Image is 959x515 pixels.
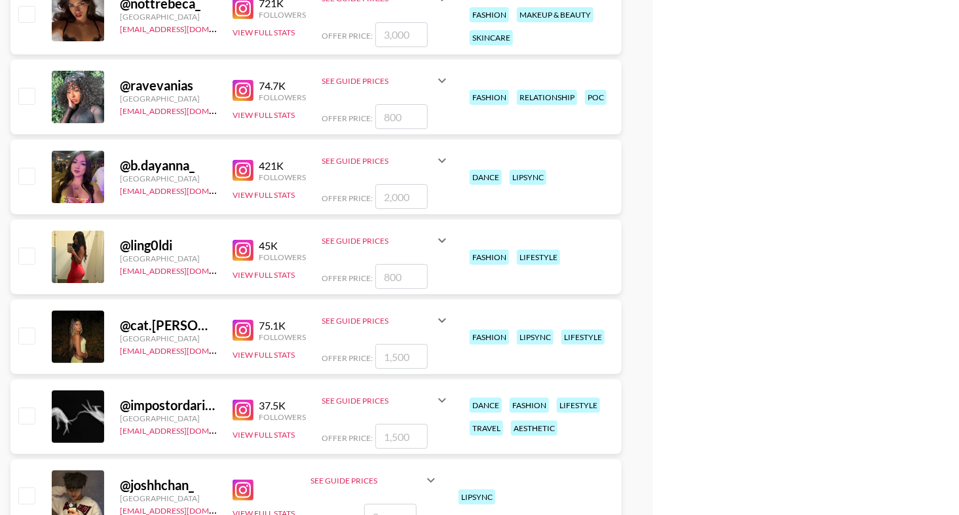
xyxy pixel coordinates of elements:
div: [GEOGRAPHIC_DATA] [120,493,217,503]
div: fashion [470,7,509,22]
div: See Guide Prices [322,316,434,326]
input: 3,000 [375,22,428,47]
input: 800 [375,264,428,289]
div: makeup & beauty [517,7,593,22]
div: Followers [259,412,306,422]
div: @ b.dayanna_ [120,157,217,174]
div: aesthetic [511,421,557,436]
a: [EMAIL_ADDRESS][DOMAIN_NAME] [120,183,252,196]
div: Followers [259,252,306,262]
span: Offer Price: [322,273,373,283]
span: Offer Price: [322,353,373,363]
div: fashion [470,90,509,105]
img: Instagram [233,160,254,181]
img: Instagram [233,400,254,421]
div: See Guide Prices [322,305,450,336]
div: 421K [259,159,306,172]
div: See Guide Prices [322,385,450,416]
div: See Guide Prices [322,145,450,176]
div: Followers [259,172,306,182]
div: lipsync [459,489,495,505]
span: Offer Price: [322,113,373,123]
div: [GEOGRAPHIC_DATA] [120,413,217,423]
div: lifestyle [557,398,600,413]
input: 1,500 [375,424,428,449]
input: 800 [375,104,428,129]
a: [EMAIL_ADDRESS][DOMAIN_NAME] [120,343,252,356]
div: fashion [470,250,509,265]
div: 75.1K [259,319,306,332]
div: [GEOGRAPHIC_DATA] [120,334,217,343]
div: 45K [259,239,306,252]
div: poc [585,90,607,105]
div: relationship [517,90,577,105]
div: Followers [259,10,306,20]
button: View Full Stats [233,350,295,360]
div: [GEOGRAPHIC_DATA] [120,254,217,263]
div: @ ling0ldi [120,237,217,254]
div: 37.5K [259,399,306,412]
div: See Guide Prices [310,476,423,486]
img: Instagram [233,480,254,501]
button: View Full Stats [233,110,295,120]
input: 1,500 [375,344,428,369]
div: 74.7K [259,79,306,92]
div: See Guide Prices [322,236,434,246]
div: See Guide Prices [322,65,450,96]
div: dance [470,170,502,185]
img: Instagram [233,240,254,261]
a: [EMAIL_ADDRESS][DOMAIN_NAME] [120,22,252,34]
img: Instagram [233,80,254,101]
div: fashion [510,398,549,413]
div: lifestyle [561,330,605,345]
button: View Full Stats [233,28,295,37]
div: @ impostordarina [120,397,217,413]
div: @ joshhchan_ [120,477,217,493]
button: View Full Stats [233,430,295,440]
div: See Guide Prices [310,465,439,496]
img: Instagram [233,320,254,341]
a: [EMAIL_ADDRESS][DOMAIN_NAME] [120,104,252,116]
div: dance [470,398,502,413]
button: View Full Stats [233,190,295,200]
span: Offer Price: [322,31,373,41]
a: [EMAIL_ADDRESS][DOMAIN_NAME] [120,263,252,276]
input: 2,000 [375,184,428,209]
span: Offer Price: [322,193,373,203]
div: See Guide Prices [322,225,450,256]
div: See Guide Prices [322,76,434,86]
div: lifestyle [517,250,560,265]
span: Offer Price: [322,433,373,443]
div: lipsync [517,330,554,345]
div: @ ravevanias [120,77,217,94]
div: [GEOGRAPHIC_DATA] [120,12,217,22]
div: [GEOGRAPHIC_DATA] [120,174,217,183]
button: View Full Stats [233,270,295,280]
a: [EMAIL_ADDRESS][DOMAIN_NAME] [120,423,252,436]
div: See Guide Prices [322,156,434,166]
div: skincare [470,30,513,45]
div: See Guide Prices [322,396,434,406]
div: @ cat.[PERSON_NAME] [120,317,217,334]
div: lipsync [510,170,546,185]
div: [GEOGRAPHIC_DATA] [120,94,217,104]
div: fashion [470,330,509,345]
div: Followers [259,92,306,102]
div: travel [470,421,503,436]
div: Followers [259,332,306,342]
